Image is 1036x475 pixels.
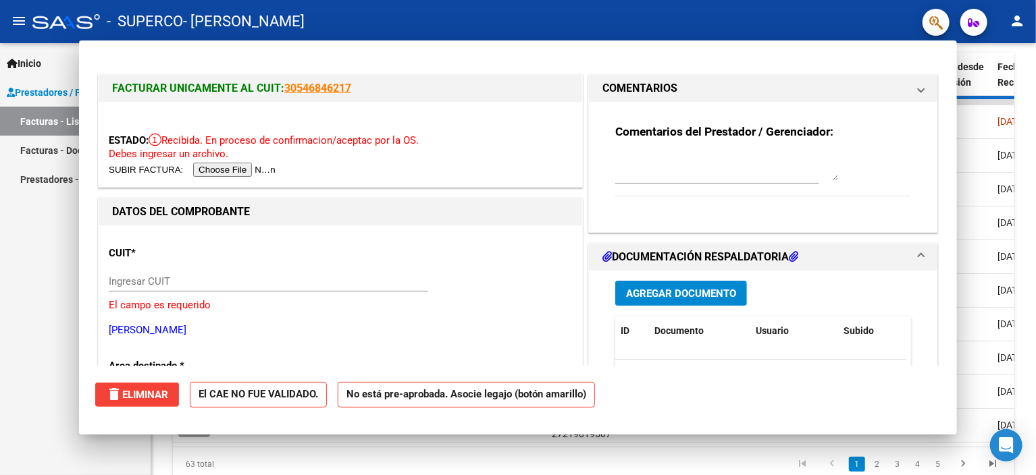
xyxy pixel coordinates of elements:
[109,323,572,338] p: [PERSON_NAME]
[756,325,789,336] span: Usuario
[107,7,183,36] span: - SUPERCO
[615,360,906,393] div: No data to display
[844,325,874,336] span: Subido
[602,80,677,96] h1: COMENTARIOS
[649,316,750,345] datatable-header-cell: Documento
[7,56,41,71] span: Inicio
[937,61,984,88] span: Días desde Emisión
[838,316,906,345] datatable-header-cell: Subido
[750,316,838,345] datatable-header-cell: Usuario
[109,134,149,146] span: ESTADO:
[112,82,284,94] span: FACTURAR UNICAMENTE AL CUIT:
[338,382,595,408] strong: No está pre-aprobada. Asocie legajo (botón amarillo)
[998,420,1025,430] span: [DATE]
[998,61,1035,88] span: Fecha Recibido
[109,298,572,313] p: El campo es requerido
[284,82,351,94] a: 30546846217
[109,146,572,162] p: Debes ingresar un archivo.
[998,386,1025,397] span: [DATE]
[112,205,250,218] strong: DATOS DEL COMPROBANTE
[998,116,1025,127] span: [DATE]
[990,429,1022,462] div: Open Intercom Messenger
[621,325,629,336] span: ID
[7,85,130,100] span: Prestadores / Proveedores
[998,318,1025,329] span: [DATE]
[589,75,937,102] mat-expansion-panel-header: COMENTARIOS
[1009,13,1025,29] mat-icon: person
[998,150,1025,161] span: [DATE]
[998,217,1025,228] span: [DATE]
[95,383,179,407] button: Eliminar
[109,246,248,261] p: CUIT
[589,102,937,232] div: COMENTARIOS
[615,125,833,138] strong: Comentarios del Prestador / Gerenciador:
[906,316,973,345] datatable-header-cell: Acción
[998,184,1025,194] span: [DATE]
[615,316,649,345] datatable-header-cell: ID
[615,281,747,306] button: Agregar Documento
[106,386,122,402] mat-icon: delete
[931,53,992,112] datatable-header-cell: Días desde Emisión
[602,249,798,265] h1: DOCUMENTACIÓN RESPALDATORIA
[183,7,305,36] span: - [PERSON_NAME]
[589,244,937,271] mat-expansion-panel-header: DOCUMENTACIÓN RESPALDATORIA
[106,389,168,401] span: Eliminar
[998,352,1025,363] span: [DATE]
[190,382,327,408] strong: El CAE NO FUE VALIDADO.
[109,358,248,374] p: Area destinado *
[998,285,1025,296] span: [DATE]
[626,287,736,300] span: Agregar Documento
[654,325,704,336] span: Documento
[998,251,1025,262] span: [DATE]
[11,13,27,29] mat-icon: menu
[149,134,419,146] span: Recibida. En proceso de confirmacion/aceptac por la OS.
